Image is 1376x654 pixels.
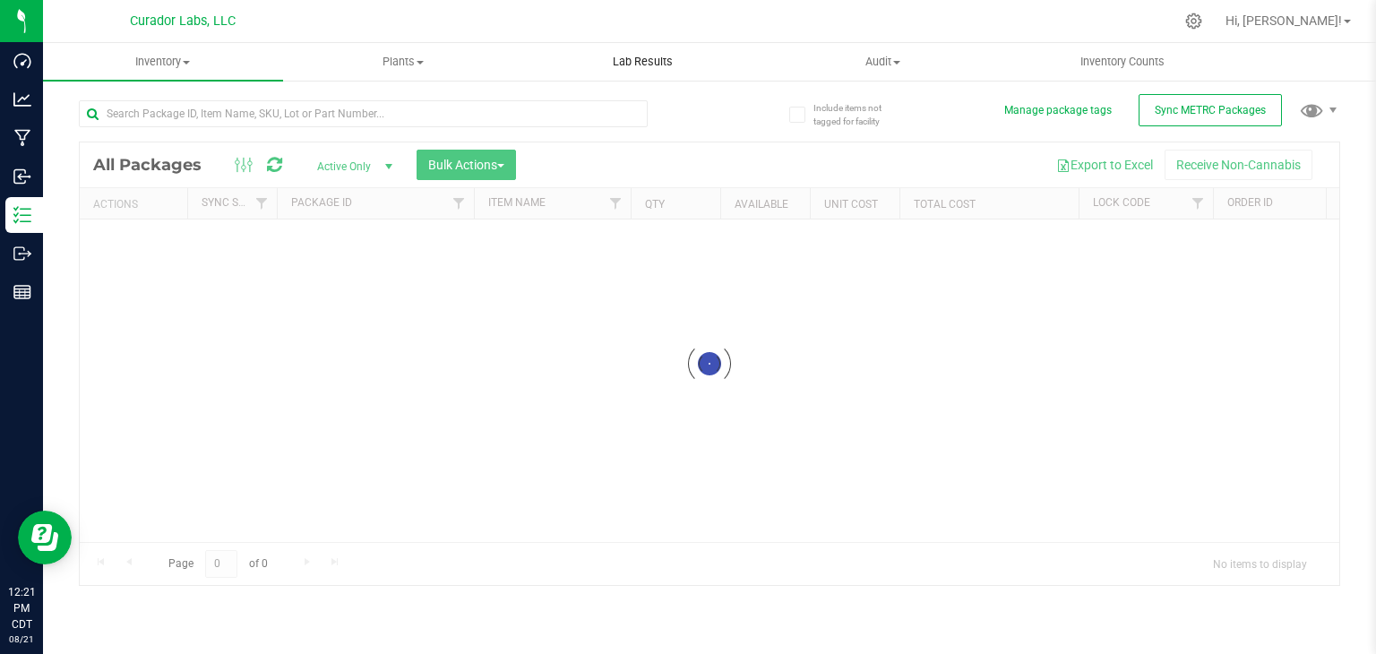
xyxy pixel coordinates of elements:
button: Manage package tags [1004,103,1112,118]
span: Inventory [43,54,283,70]
span: Include items not tagged for facility [813,101,903,128]
span: Inventory Counts [1056,54,1189,70]
button: Sync METRC Packages [1139,94,1282,126]
a: Inventory Counts [1002,43,1243,81]
div: Manage settings [1182,13,1205,30]
inline-svg: Inventory [13,206,31,224]
span: Audit [763,54,1002,70]
iframe: Resource center [18,511,72,564]
inline-svg: Analytics [13,90,31,108]
span: Curador Labs, LLC [130,13,236,29]
a: Plants [283,43,523,81]
span: Lab Results [589,54,697,70]
inline-svg: Inbound [13,168,31,185]
span: Plants [284,54,522,70]
span: Sync METRC Packages [1155,104,1266,116]
input: Search Package ID, Item Name, SKU, Lot or Part Number... [79,100,648,127]
inline-svg: Manufacturing [13,129,31,147]
inline-svg: Outbound [13,245,31,262]
a: Lab Results [523,43,763,81]
a: Audit [762,43,1002,81]
a: Inventory [43,43,283,81]
p: 12:21 PM CDT [8,584,35,632]
span: Hi, [PERSON_NAME]! [1225,13,1342,28]
p: 08/21 [8,632,35,646]
inline-svg: Reports [13,283,31,301]
inline-svg: Dashboard [13,52,31,70]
